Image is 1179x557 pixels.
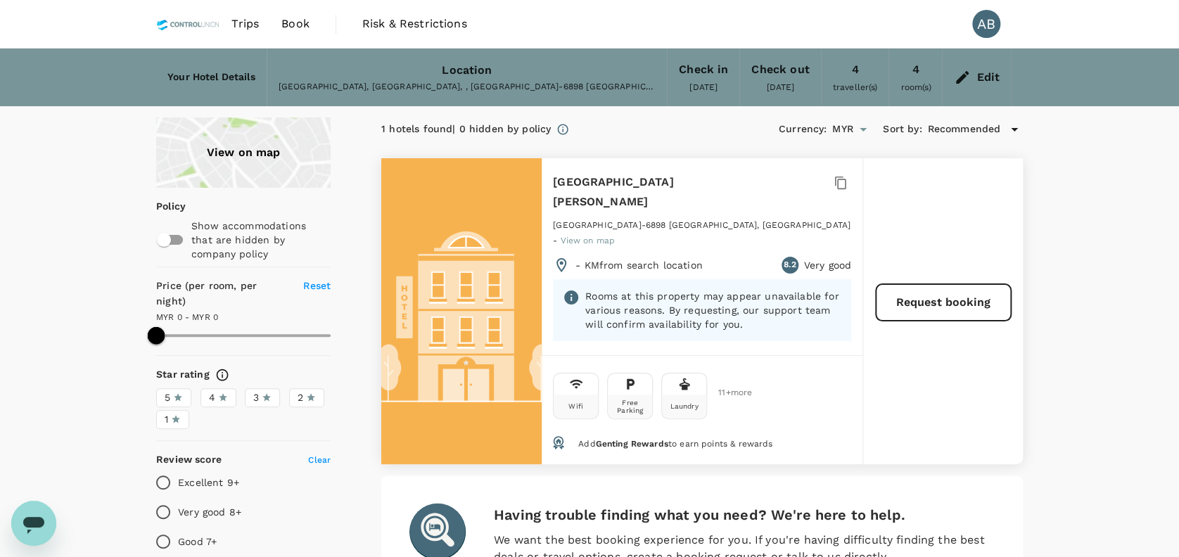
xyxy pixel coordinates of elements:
h6: Having trouble finding what you need? We're here to help. [494,504,995,526]
span: Trips [231,15,259,32]
div: 1 hotels found | 0 hidden by policy [381,122,551,137]
span: 11 + more [718,388,739,397]
span: 2 [298,390,303,405]
span: 1 [165,412,168,427]
div: [GEOGRAPHIC_DATA], [GEOGRAPHIC_DATA], , [GEOGRAPHIC_DATA]-6898 [GEOGRAPHIC_DATA], [279,80,656,94]
h6: Currency : [779,122,827,137]
span: 8.2 [784,258,796,272]
span: [GEOGRAPHIC_DATA]-6898 [GEOGRAPHIC_DATA], [GEOGRAPHIC_DATA] [553,220,850,230]
svg: Star ratings are awarded to properties to represent the quality of services, facilities, and amen... [215,368,229,382]
span: room(s) [900,82,931,92]
span: MYR 0 - MYR 0 [156,312,218,322]
iframe: Button to launch messaging window [11,501,56,546]
p: Very good [804,258,851,272]
span: traveller(s) [833,82,878,92]
span: Genting Rewards [595,439,668,449]
div: 4 [851,60,858,79]
p: - KM from search location [575,258,703,272]
h6: Review score [156,452,222,468]
span: Add to earn points & rewards [578,439,772,449]
a: View on map [560,234,615,245]
p: Show accommodations that are hidden by company policy [191,219,329,261]
div: Check out [751,60,809,79]
span: 3 [253,390,259,405]
span: Reset [303,280,331,291]
p: Good 7+ [178,534,217,549]
h6: [GEOGRAPHIC_DATA][PERSON_NAME] [553,172,756,212]
h6: Price (per room, per night) [156,278,287,309]
span: - [553,236,560,245]
span: 4 [209,390,215,405]
button: Open [853,120,873,139]
div: 4 [912,60,919,79]
h6: Star rating [156,367,210,383]
h6: Your Hotel Details [167,70,255,85]
a: View on map [156,117,331,188]
span: Recommended [927,122,1000,137]
div: AB [972,10,1000,38]
h6: Sort by : [883,122,922,137]
span: [DATE] [689,82,718,92]
p: Very good 8+ [178,505,241,519]
span: Clear [308,455,331,465]
img: Control Union Malaysia Sdn. Bhd. [156,8,220,39]
div: Location [442,60,492,80]
p: Rooms at this property may appear unavailable for various reasons. By requesting, our support tea... [585,289,841,331]
button: Request booking [875,283,1012,321]
div: Check in [679,60,728,79]
div: Laundry [670,402,698,410]
span: 5 [165,390,170,405]
p: Excellent 9+ [178,475,239,489]
p: Policy [156,199,165,213]
span: View on map [560,236,615,245]
div: Edit [976,68,1000,87]
span: Risk & Restrictions [362,15,467,32]
div: Wifi [568,402,583,410]
span: [DATE] [766,82,794,92]
span: Book [281,15,310,32]
div: Free Parking [611,399,649,414]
